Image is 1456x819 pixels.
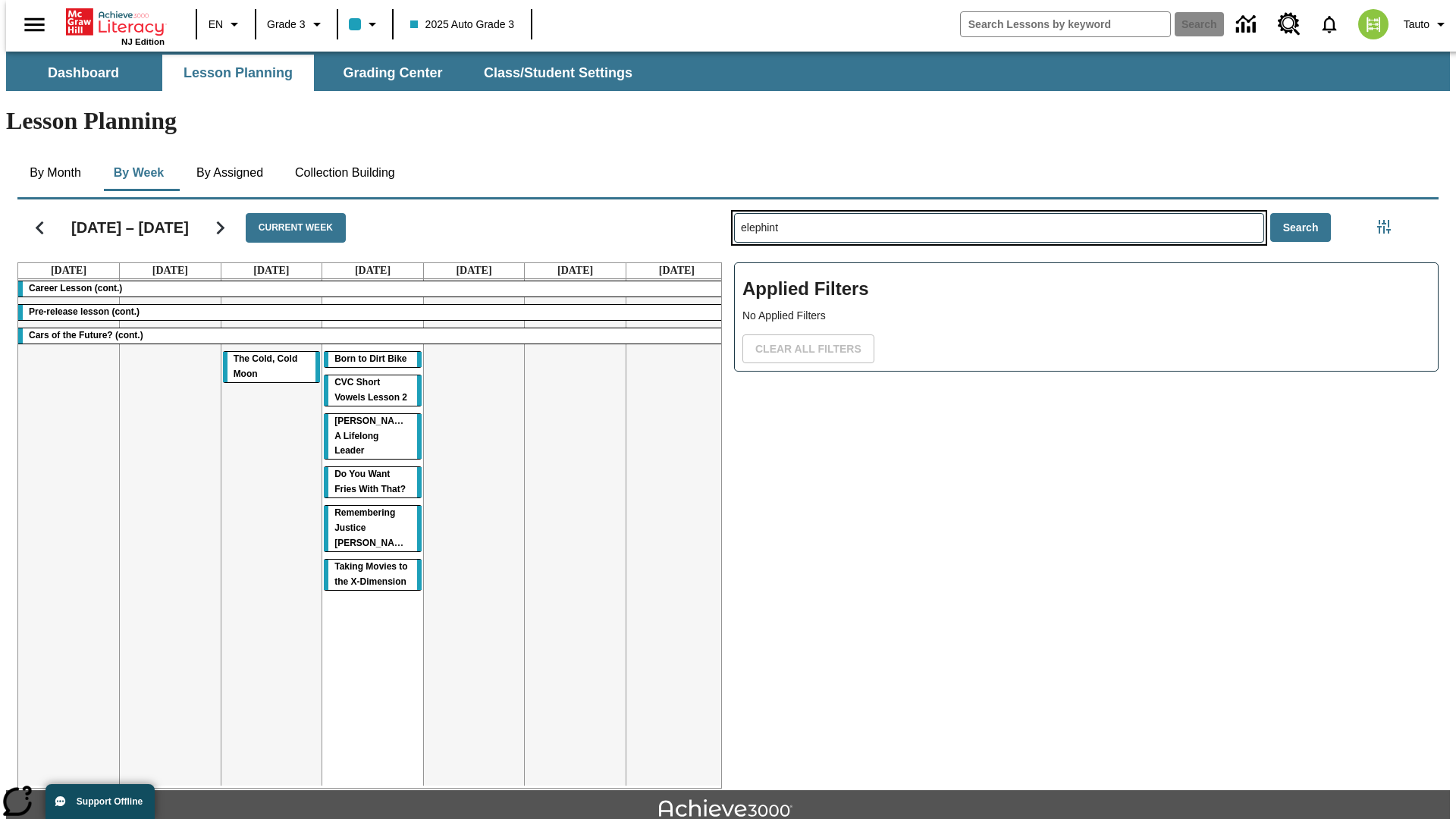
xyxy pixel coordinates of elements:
[71,218,189,237] h2: [DATE] – [DATE]
[29,283,122,293] span: Career Lesson (cont.)
[324,560,422,590] div: Taking Movies to the X-Dimension
[735,214,1263,242] input: Search Lessons By Keyword
[5,193,722,789] div: Calendar
[18,305,727,320] div: Pre-release lesson (cont.)
[234,353,298,379] span: The Cold, Cold Moon
[77,796,143,807] span: Support Offline
[453,263,494,278] a: August 22, 2025
[472,55,645,91] button: Class/Student Settings
[261,11,332,38] button: Grade: Grade 3, Select a grade
[410,17,515,33] span: 2025 Auto Grade 3
[1404,17,1429,33] span: Tauto
[267,17,306,33] span: Grade 3
[18,281,727,297] div: Career Lesson (cont.)
[209,17,223,33] span: EN
[101,155,177,191] button: By Week
[334,561,407,587] span: Taking Movies to the X-Dimension
[18,328,727,344] div: Cars of the Future? (cont.)
[334,416,414,457] span: Dianne Feinstein: A Lifelong Leader
[1349,5,1398,44] button: Select a new avatar
[1358,9,1389,39] img: avatar image
[121,37,165,46] span: NJ Edition
[29,330,143,340] span: Cars of the Future? (cont.)
[149,263,191,278] a: August 19, 2025
[223,352,321,382] div: The Cold, Cold Moon
[1269,4,1310,45] a: Resource Center, Will open in new tab
[202,11,250,38] button: Language: EN, Select a language
[246,213,346,243] button: Current Week
[742,308,1430,324] p: No Applied Filters
[162,55,314,91] button: Lesson Planning
[45,784,155,819] button: Support Offline
[1270,213,1332,243] button: Search
[6,55,646,91] div: SubNavbar
[742,271,1430,308] h2: Applied Filters
[6,107,1450,135] h1: Lesson Planning
[343,11,388,38] button: Class color is light blue. Change class color
[1227,4,1269,45] a: Data Center
[324,414,422,460] div: Dianne Feinstein: A Lifelong Leader
[334,507,411,548] span: Remembering Justice O'Connor
[656,263,698,278] a: August 24, 2025
[6,52,1450,91] div: SubNavbar
[66,7,165,37] a: Home
[324,375,422,406] div: CVC Short Vowels Lesson 2
[317,55,469,91] button: Grading Center
[961,12,1170,36] input: search field
[250,263,292,278] a: August 20, 2025
[48,263,89,278] a: August 18, 2025
[324,467,422,497] div: Do You Want Fries With That?
[12,2,57,47] button: Open side menu
[334,377,407,403] span: CVC Short Vowels Lesson 2
[1310,5,1349,44] a: Notifications
[722,193,1439,789] div: Search
[283,155,407,191] button: Collection Building
[1369,212,1399,242] button: Filters Side menu
[17,155,93,191] button: By Month
[352,263,394,278] a: August 21, 2025
[334,353,406,364] span: Born to Dirt Bike
[554,263,596,278] a: August 23, 2025
[66,5,165,46] div: Home
[201,209,240,247] button: Next
[20,209,59,247] button: Previous
[734,262,1439,372] div: Applied Filters
[324,506,422,551] div: Remembering Justice O'Connor
[29,306,140,317] span: Pre-release lesson (cont.)
[334,469,406,494] span: Do You Want Fries With That?
[8,55,159,91] button: Dashboard
[184,155,275,191] button: By Assigned
[324,352,422,367] div: Born to Dirt Bike
[1398,11,1456,38] button: Profile/Settings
